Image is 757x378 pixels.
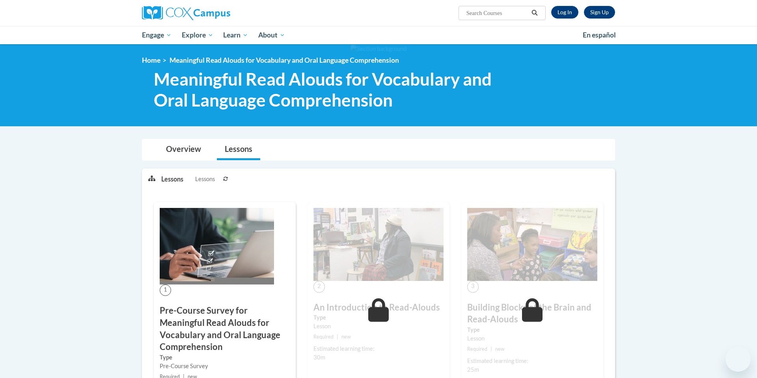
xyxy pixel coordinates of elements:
a: Overview [158,139,209,160]
span: 25m [467,366,479,373]
span: 1 [160,284,171,296]
a: Explore [177,26,218,44]
span: Meaningful Read Alouds for Vocabulary and Oral Language Comprehension [154,69,506,110]
span: Meaningful Read Alouds for Vocabulary and Oral Language Comprehension [170,56,399,64]
h3: Building Blocks of the Brain and Read-Alouds [467,301,597,326]
h3: An Introduction to Read-Alouds [313,301,444,314]
span: Required [467,346,487,352]
span: | [490,346,492,352]
img: Course Image [467,208,597,281]
span: En español [583,31,616,39]
a: Log In [551,6,578,19]
div: Main menu [130,26,627,44]
img: Section background [351,45,406,53]
span: Explore [182,30,213,40]
span: Required [313,334,334,340]
span: | [337,334,338,340]
span: 30m [313,354,325,361]
div: Pre-Course Survey [160,362,290,371]
span: About [258,30,285,40]
a: About [253,26,290,44]
a: En español [578,27,621,43]
img: Course Image [313,208,444,281]
a: Engage [137,26,177,44]
div: Lesson [313,322,444,331]
span: Lessons [195,175,215,183]
div: Estimated learning time: [467,357,597,365]
a: Learn [218,26,253,44]
img: Course Image [160,208,274,284]
span: 2 [313,281,325,292]
span: Learn [223,30,248,40]
img: Cox Campus [142,6,230,20]
span: new [341,334,351,340]
a: Register [584,6,615,19]
h3: Pre-Course Survey for Meaningful Read Alouds for Vocabulary and Oral Language Comprehension [160,305,290,353]
label: Type [160,353,290,362]
label: Type [467,326,597,334]
a: Home [142,56,160,64]
p: Lessons [161,175,183,183]
a: Cox Campus [142,6,292,20]
span: new [495,346,505,352]
button: Search [529,8,541,18]
input: Search Courses [466,8,529,18]
span: Engage [142,30,172,40]
a: Lessons [217,139,260,160]
iframe: Button to launch messaging window [725,346,751,372]
div: Estimated learning time: [313,344,444,353]
span: 3 [467,281,479,292]
div: Lesson [467,334,597,343]
label: Type [313,313,444,322]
